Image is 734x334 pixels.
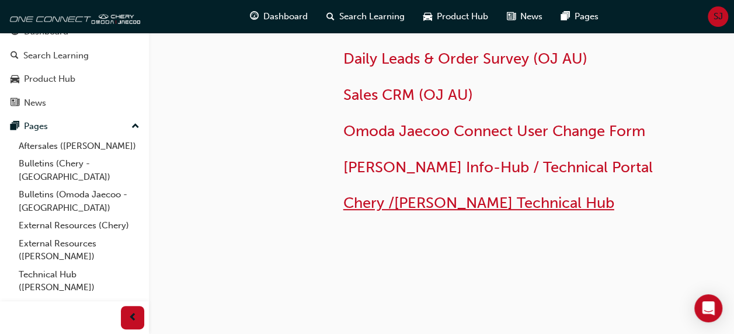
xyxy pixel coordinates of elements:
[5,116,144,137] button: Pages
[317,5,414,29] a: search-iconSearch Learning
[11,98,19,109] span: news-icon
[343,122,645,140] a: Omoda Jaecoo Connect User Change Form
[11,121,19,132] span: pages-icon
[14,235,144,266] a: External Resources ([PERSON_NAME])
[24,96,46,110] div: News
[24,72,75,86] div: Product Hub
[11,74,19,85] span: car-icon
[714,10,723,23] span: SJ
[561,9,570,24] span: pages-icon
[708,6,728,27] button: SJ
[14,297,144,315] a: All Pages
[11,51,19,61] span: search-icon
[23,49,89,62] div: Search Learning
[14,217,144,235] a: External Resources (Chery)
[128,311,137,325] span: prev-icon
[423,9,432,24] span: car-icon
[131,119,140,134] span: up-icon
[552,5,608,29] a: pages-iconPages
[343,158,653,176] a: [PERSON_NAME] Info-Hub / Technical Portal
[326,9,335,24] span: search-icon
[507,9,516,24] span: news-icon
[5,92,144,114] a: News
[14,155,144,186] a: Bulletins (Chery - [GEOGRAPHIC_DATA])
[575,10,599,23] span: Pages
[14,137,144,155] a: Aftersales ([PERSON_NAME])
[5,45,144,67] a: Search Learning
[694,294,722,322] div: Open Intercom Messenger
[14,266,144,297] a: Technical Hub ([PERSON_NAME])
[263,10,308,23] span: Dashboard
[14,186,144,217] a: Bulletins (Omoda Jaecoo - [GEOGRAPHIC_DATA])
[437,10,488,23] span: Product Hub
[5,19,144,116] button: DashboardSearch LearningProduct HubNews
[343,194,614,212] a: Chery /[PERSON_NAME] Technical Hub
[498,5,552,29] a: news-iconNews
[241,5,317,29] a: guage-iconDashboard
[343,50,587,68] a: Daily Leads & Order Survey (OJ AU)
[5,68,144,90] a: Product Hub
[6,5,140,28] img: oneconnect
[24,120,48,133] div: Pages
[250,9,259,24] span: guage-icon
[414,5,498,29] a: car-iconProduct Hub
[520,10,542,23] span: News
[339,10,405,23] span: Search Learning
[343,86,473,104] a: Sales CRM (OJ AU)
